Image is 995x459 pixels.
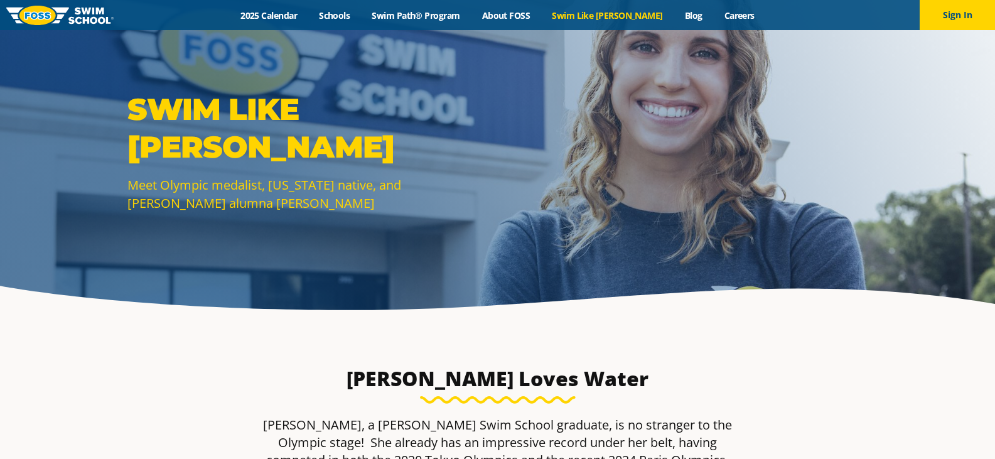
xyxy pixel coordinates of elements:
[541,9,674,21] a: Swim Like [PERSON_NAME]
[230,9,308,21] a: 2025 Calendar
[127,176,492,212] p: Meet Olympic medalist, [US_STATE] native, and [PERSON_NAME] alumna [PERSON_NAME]
[308,9,361,21] a: Schools
[327,366,669,391] h3: [PERSON_NAME] Loves Water
[6,6,114,25] img: FOSS Swim School Logo
[127,90,492,166] p: SWIM LIKE [PERSON_NAME]
[361,9,471,21] a: Swim Path® Program
[674,9,713,21] a: Blog
[713,9,765,21] a: Careers
[471,9,541,21] a: About FOSS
